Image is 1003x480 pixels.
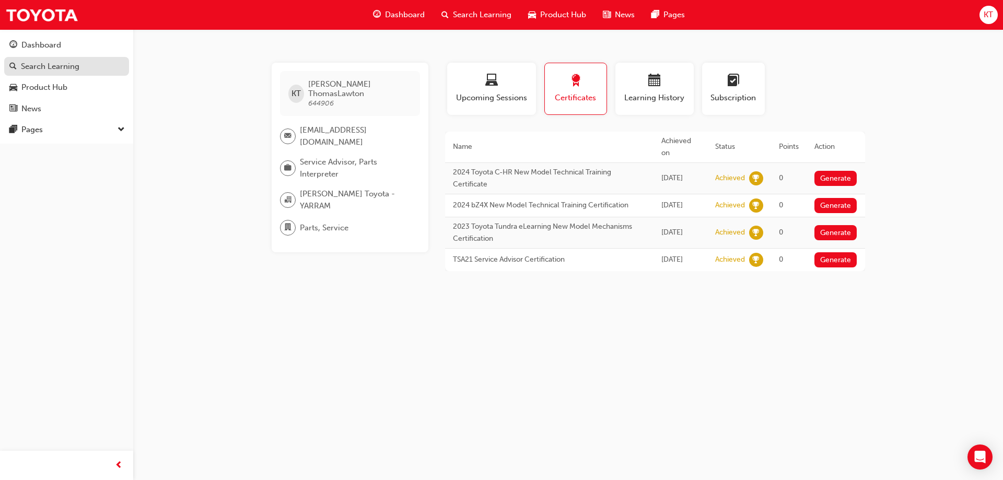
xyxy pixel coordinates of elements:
a: pages-iconPages [643,4,693,26]
span: Certificates [553,92,599,104]
button: Generate [814,252,857,267]
span: email-icon [284,130,291,143]
a: news-iconNews [594,4,643,26]
div: Search Learning [21,61,79,73]
span: 0 [779,255,783,264]
th: Action [807,132,865,163]
span: News [615,9,635,21]
span: Dashboard [385,9,425,21]
button: Generate [814,225,857,240]
a: Product Hub [4,78,129,97]
span: KT [984,9,993,21]
span: pages-icon [651,8,659,21]
div: Achieved [715,228,745,238]
button: Pages [4,120,129,139]
span: pages-icon [9,125,17,135]
span: news-icon [603,8,611,21]
span: organisation-icon [284,193,291,207]
span: news-icon [9,104,17,114]
span: prev-icon [115,459,123,472]
div: Achieved [715,255,745,265]
a: News [4,99,129,119]
span: calendar-icon [648,74,661,88]
span: briefcase-icon [284,161,291,175]
span: Product Hub [540,9,586,21]
span: Search Learning [453,9,511,21]
button: Certificates [544,63,607,115]
span: Mon Jun 24 2024 14:11:26 GMT+1000 (Australian Eastern Standard Time) [661,228,683,237]
span: 0 [779,228,783,237]
button: Subscription [702,63,765,115]
a: guage-iconDashboard [365,4,433,26]
span: Pages [663,9,685,21]
td: TSA21 Service Advisor Certification [445,249,654,272]
button: Learning History [615,63,694,115]
button: KT [979,6,998,24]
span: laptop-icon [485,74,498,88]
div: News [21,103,41,115]
span: search-icon [9,62,17,72]
span: guage-icon [373,8,381,21]
span: car-icon [9,83,17,92]
th: Status [707,132,771,163]
span: search-icon [441,8,449,21]
span: car-icon [528,8,536,21]
span: award-icon [569,74,582,88]
td: 2024 Toyota C-HR New Model Technical Training Certificate [445,163,654,194]
a: car-iconProduct Hub [520,4,594,26]
span: Learning History [623,92,686,104]
span: guage-icon [9,41,17,50]
span: [PERSON_NAME] ThomasLawton [308,79,412,98]
span: 644906 [308,99,334,108]
span: learningRecordVerb_ACHIEVE-icon [749,253,763,267]
span: Upcoming Sessions [455,92,528,104]
div: Achieved [715,173,745,183]
th: Points [771,132,807,163]
a: Dashboard [4,36,129,55]
span: 0 [779,173,783,182]
span: learningRecordVerb_ACHIEVE-icon [749,171,763,185]
div: Open Intercom Messenger [967,444,993,470]
span: Subscription [710,92,757,104]
a: search-iconSearch Learning [433,4,520,26]
span: department-icon [284,221,291,235]
span: learningplan-icon [727,74,740,88]
td: 2024 bZ4X New Model Technical Training Certification [445,194,654,217]
a: Search Learning [4,57,129,76]
th: Achieved on [654,132,707,163]
span: [PERSON_NAME] Toyota - YARRAM [300,188,412,212]
th: Name [445,132,654,163]
button: Generate [814,198,857,213]
span: 0 [779,201,783,209]
span: [EMAIL_ADDRESS][DOMAIN_NAME] [300,124,412,148]
div: Pages [21,124,43,136]
button: Upcoming Sessions [447,63,536,115]
span: KT [291,88,301,100]
span: Fri Nov 03 2023 21:37:00 GMT+1100 (Australian Eastern Daylight Time) [661,255,683,264]
button: Generate [814,171,857,186]
div: Achieved [715,201,745,210]
span: Mon Jun 24 2024 15:36:43 GMT+1000 (Australian Eastern Standard Time) [661,201,683,209]
span: Parts, Service [300,222,348,234]
span: down-icon [118,123,125,137]
span: Service Advisor, Parts Interpreter [300,156,412,180]
span: learningRecordVerb_ACHIEVE-icon [749,198,763,213]
img: Trak [5,3,78,27]
button: DashboardSearch LearningProduct HubNews [4,33,129,120]
span: learningRecordVerb_ACHIEVE-icon [749,226,763,240]
div: Dashboard [21,39,61,51]
span: Wed Oct 16 2024 16:21:49 GMT+1100 (Australian Eastern Daylight Time) [661,173,683,182]
div: Product Hub [21,81,67,93]
td: 2023 Toyota Tundra eLearning New Model Mechanisms Certification [445,217,654,249]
